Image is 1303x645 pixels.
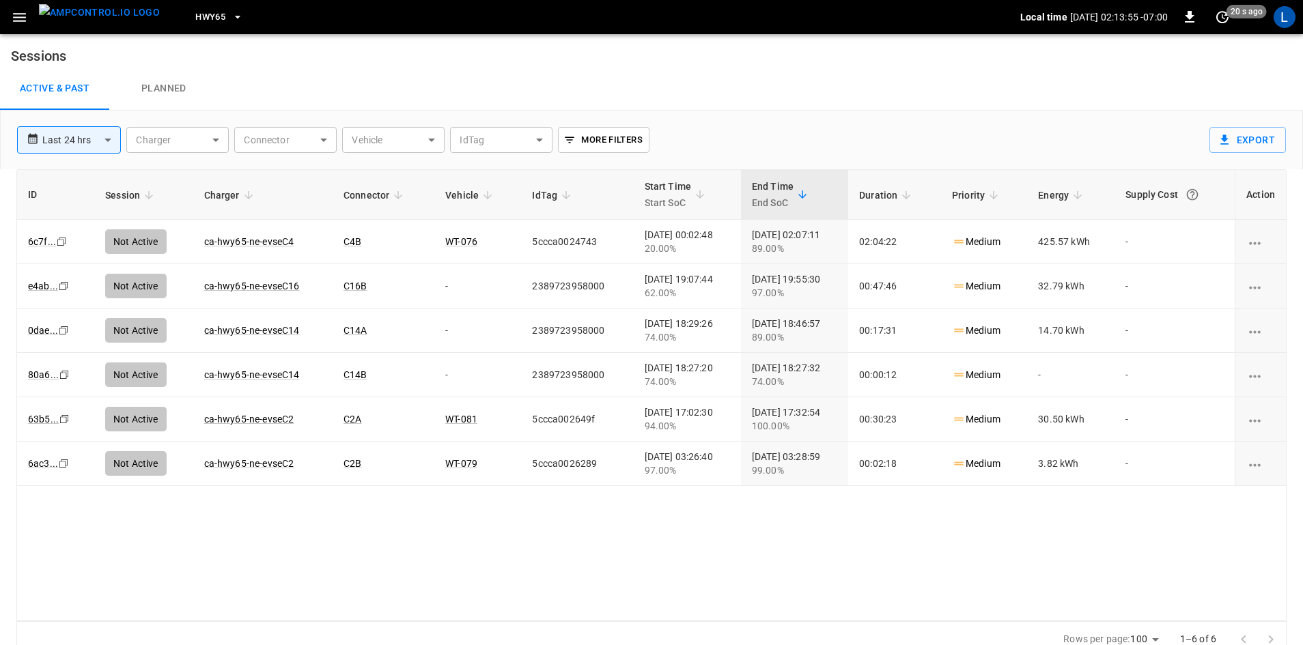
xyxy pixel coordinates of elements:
p: Medium [952,235,1000,249]
p: Start SoC [645,195,692,211]
span: Start TimeStart SoC [645,178,710,211]
td: - [1115,220,1235,264]
a: C14A [344,325,367,336]
div: 20.00% [645,242,730,255]
div: [DATE] 18:29:26 [645,317,730,344]
div: Not Active [105,229,167,254]
span: Session [105,187,158,203]
div: charging session options [1246,412,1275,426]
div: Last 24 hrs [42,127,121,153]
div: sessions table [16,169,1287,621]
td: 30.50 kWh [1027,397,1115,442]
td: 14.70 kWh [1027,309,1115,353]
td: 00:17:31 [848,309,941,353]
div: Not Active [105,318,167,343]
td: 425.57 kWh [1027,220,1115,264]
td: 2389723958000 [521,264,633,309]
a: ca-hwy65-ne-evseC2 [204,458,294,469]
div: [DATE] 02:07:11 [752,228,837,255]
div: Not Active [105,274,167,298]
td: 2389723958000 [521,353,633,397]
span: Priority [952,187,1003,203]
div: [DATE] 18:27:32 [752,361,837,388]
div: 74.00% [752,375,837,388]
span: Duration [859,187,915,203]
div: charging session options [1246,324,1275,337]
a: C16B [344,281,367,291]
div: copy [55,234,69,249]
a: ca-hwy65-ne-evseC14 [204,369,300,380]
td: - [434,353,521,397]
img: ampcontrol.io logo [39,4,160,21]
a: 6c7f... [28,236,56,247]
p: Medium [952,324,1000,338]
div: [DATE] 18:46:57 [752,317,837,344]
td: - [1115,264,1235,309]
a: ca-hwy65-ne-evseC2 [204,414,294,425]
div: charging session options [1246,279,1275,293]
div: [DATE] 00:02:48 [645,228,730,255]
button: The cost of your charging session based on your supply rates [1180,182,1205,207]
div: [DATE] 19:07:44 [645,272,730,300]
div: [DATE] 17:02:30 [645,405,730,433]
p: Medium [952,368,1000,382]
td: 5ccca0024743 [521,220,633,264]
div: Not Active [105,451,167,476]
a: WT-076 [445,236,477,247]
div: 99.00% [752,463,837,477]
p: Medium [952,279,1000,293]
div: Start Time [645,178,692,211]
table: sessions table [17,170,1286,486]
a: 80a6... [28,369,59,380]
span: IdTag [532,187,575,203]
a: C2B [344,458,361,469]
div: profile-icon [1274,6,1295,28]
a: WT-079 [445,458,477,469]
div: 74.00% [645,375,730,388]
a: WT-081 [445,414,477,425]
td: 00:00:12 [848,353,941,397]
div: copy [58,412,72,427]
td: - [1115,353,1235,397]
div: charging session options [1246,235,1275,248]
div: 97.00% [645,463,730,477]
a: C4B [344,236,361,247]
span: End TimeEnd SoC [752,178,811,211]
div: [DATE] 03:28:59 [752,450,837,477]
div: 100.00% [752,419,837,433]
td: 5ccca0026289 [521,442,633,486]
p: Medium [952,412,1000,427]
div: [DATE] 17:32:54 [752,405,837,433]
a: 6ac3... [28,458,58,469]
span: Energy [1038,187,1087,203]
span: Vehicle [445,187,496,203]
button: More Filters [558,127,649,153]
td: - [1115,442,1235,486]
div: 97.00% [752,286,837,300]
p: Medium [952,457,1000,471]
td: 3.82 kWh [1027,442,1115,486]
td: 00:30:23 [848,397,941,442]
a: ca-hwy65-ne-evseC16 [204,281,300,291]
a: C2A [344,414,361,425]
a: C14B [344,369,367,380]
div: 62.00% [645,286,730,300]
button: set refresh interval [1211,6,1233,28]
div: End Time [752,178,794,211]
div: copy [57,456,71,471]
a: ca-hwy65-ne-evseC14 [204,325,300,336]
div: copy [57,323,71,338]
td: 5ccca002649f [521,397,633,442]
div: Not Active [105,362,167,387]
th: ID [17,170,94,220]
span: 20 s ago [1227,5,1267,18]
a: Planned [109,67,219,111]
div: 94.00% [645,419,730,433]
td: 32.79 kWh [1027,264,1115,309]
td: - [434,264,521,309]
th: Action [1235,170,1286,220]
span: Connector [344,187,407,203]
p: Local time [1020,10,1067,24]
a: 63b5... [28,414,59,425]
div: Not Active [105,407,167,431]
